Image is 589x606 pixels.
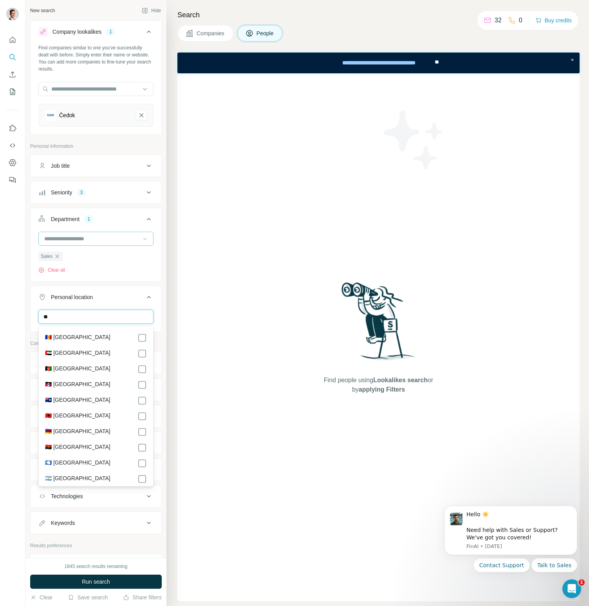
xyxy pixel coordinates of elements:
[379,105,449,175] img: Surfe Illustration - Stars
[31,460,161,479] button: Employees (size)
[45,474,110,484] label: 🇦🇷 [GEOGRAPHIC_DATA]
[84,216,93,223] div: 1
[30,542,162,549] p: Results preferences
[6,8,19,20] img: Avatar
[65,563,128,570] div: 1845 search results remaining
[30,593,52,601] button: Clear
[59,111,75,119] div: Čedok
[82,578,110,586] span: Run search
[77,189,86,196] div: 3
[136,110,147,121] button: Čedok-remove-button
[30,143,162,150] p: Personal information
[6,156,19,170] button: Dashboard
[106,28,115,35] div: 1
[45,349,110,358] label: 🇦🇪 [GEOGRAPHIC_DATA]
[535,15,572,26] button: Buy credits
[31,354,161,372] button: Company
[578,579,585,586] span: 1
[45,396,110,405] label: 🇦🇮 [GEOGRAPHIC_DATA]
[123,593,162,601] button: Share filters
[6,33,19,47] button: Quick start
[51,293,93,301] div: Personal location
[6,50,19,64] button: Search
[136,5,166,16] button: Hide
[6,85,19,99] button: My lists
[45,443,110,452] label: 🇦🇴 [GEOGRAPHIC_DATA]
[257,29,275,37] span: People
[30,575,162,589] button: Run search
[31,513,161,532] button: Keywords
[45,380,110,390] label: 🇦🇬 [GEOGRAPHIC_DATA]
[316,376,441,394] span: Find people using or by
[41,253,52,260] span: Sales
[31,407,161,426] button: HQ location
[31,380,161,399] button: Industry
[51,519,75,527] div: Keywords
[177,9,580,20] h4: Search
[6,173,19,187] button: Feedback
[45,365,110,374] label: 🇦🇫 [GEOGRAPHIC_DATA]
[432,496,589,602] iframe: Intercom notifications message
[31,556,161,575] button: Limit results per company
[495,16,502,25] p: 32
[31,156,161,175] button: Job title
[68,593,108,601] button: Save search
[338,280,419,368] img: Surfe Illustration - Woman searching with binoculars
[38,267,65,274] button: Clear all
[519,16,522,25] p: 0
[6,67,19,82] button: Enrich CSV
[52,28,101,36] div: Company lookalikes
[197,29,225,37] span: Companies
[373,377,428,383] span: Lookalikes search
[45,333,110,343] label: 🇦🇩 [GEOGRAPHIC_DATA]
[31,183,161,202] button: Seniority3
[562,579,581,598] iframe: Intercom live chat
[51,492,83,500] div: Technologies
[30,7,55,14] div: New search
[177,53,580,73] iframe: Banner
[31,434,161,452] button: Annual revenue ($)
[31,210,161,232] button: Department1
[6,121,19,135] button: Use Surfe on LinkedIn
[45,412,110,421] label: 🇦🇱 [GEOGRAPHIC_DATA]
[38,44,154,73] div: Find companies similar to one you've successfully dealt with before. Simply enter their name or w...
[45,110,56,121] img: Čedok-logo
[31,288,161,310] button: Personal location
[45,427,110,437] label: 🇦🇲 [GEOGRAPHIC_DATA]
[45,459,110,468] label: 🇦🇶 [GEOGRAPHIC_DATA]
[51,215,79,223] div: Department
[51,189,72,196] div: Seniority
[31,22,161,44] button: Company lookalikes1
[359,386,405,393] span: applying Filters
[6,138,19,152] button: Use Surfe API
[31,487,161,506] button: Technologies
[30,340,162,347] p: Company information
[51,162,70,170] div: Job title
